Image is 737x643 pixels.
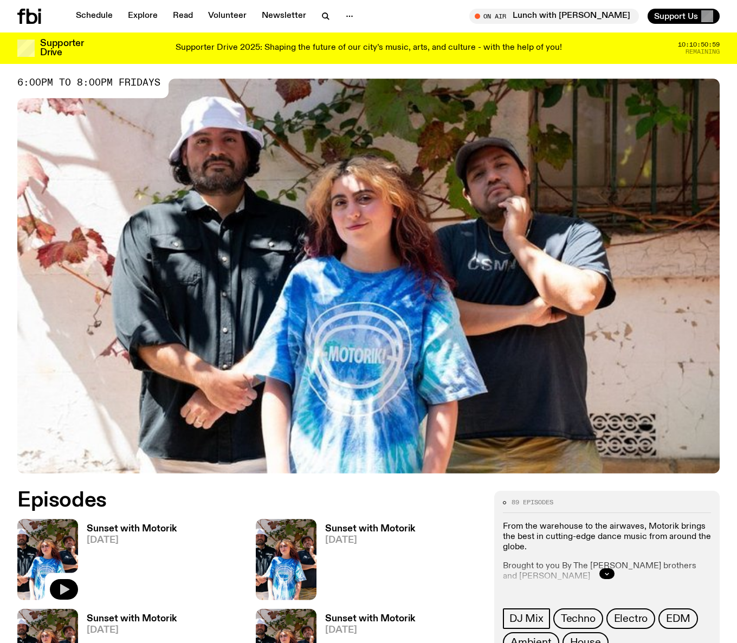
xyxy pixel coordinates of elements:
[325,536,415,545] span: [DATE]
[87,614,177,623] h3: Sunset with Motorik
[325,614,415,623] h3: Sunset with Motorik
[202,9,253,24] a: Volunteer
[17,79,160,87] span: 6:00pm to 8:00pm fridays
[17,491,481,510] h2: Episodes
[17,79,720,473] img: Andrew, Reenie, and Pat stand in a row, smiling at the camera, in dappled light with a vine leafe...
[666,613,690,625] span: EDM
[40,39,83,57] h3: Supporter Drive
[686,49,720,55] span: Remaining
[121,9,164,24] a: Explore
[325,626,415,635] span: [DATE]
[614,613,648,625] span: Electro
[316,524,415,600] a: Sunset with Motorik[DATE]
[654,11,698,21] span: Support Us
[325,524,415,534] h3: Sunset with Motorik
[509,613,544,625] span: DJ Mix
[87,524,177,534] h3: Sunset with Motorik
[69,9,119,24] a: Schedule
[176,43,562,53] p: Supporter Drive 2025: Shaping the future of our city’s music, arts, and culture - with the help o...
[256,519,316,600] img: Andrew, Reenie, and Pat stand in a row, smiling at the camera, in dappled light with a vine leafe...
[17,519,78,600] img: Andrew, Reenie, and Pat stand in a row, smiling at the camera, in dappled light with a vine leafe...
[503,608,550,629] a: DJ Mix
[17,19,720,68] h1: Sunset with Motorik
[87,536,177,545] span: [DATE]
[678,42,720,48] span: 10:10:50:59
[503,522,711,553] p: From the warehouse to the airwaves, Motorik brings the best in cutting-edge dance music from arou...
[606,608,656,629] a: Electro
[512,499,553,505] span: 89 episodes
[469,9,639,24] button: On AirLunch with [PERSON_NAME]
[553,608,603,629] a: Techno
[561,613,596,625] span: Techno
[78,524,177,600] a: Sunset with Motorik[DATE]
[255,9,313,24] a: Newsletter
[648,9,720,24] button: Support Us
[87,626,177,635] span: [DATE]
[166,9,199,24] a: Read
[658,608,697,629] a: EDM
